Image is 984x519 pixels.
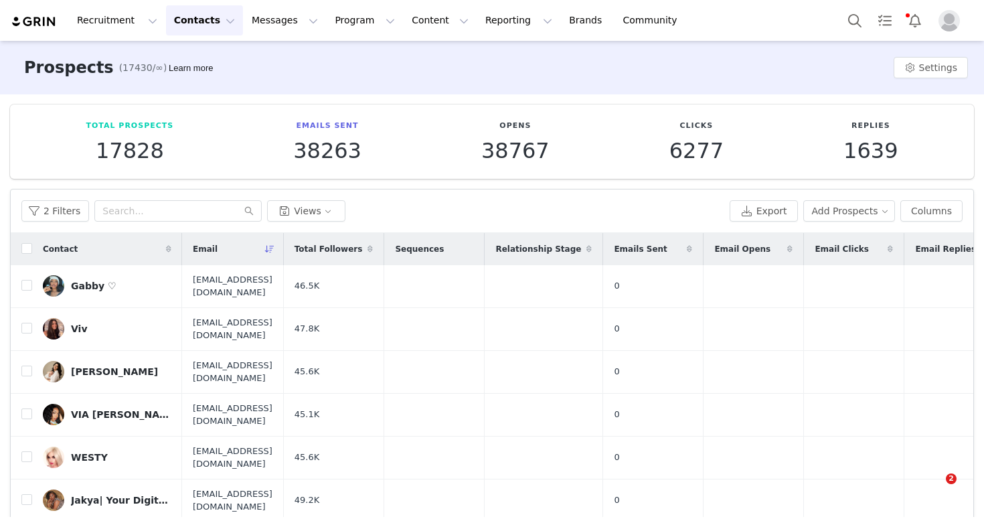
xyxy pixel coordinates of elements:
[71,366,158,377] div: [PERSON_NAME]
[477,5,560,35] button: Reporting
[614,279,619,293] span: 0
[900,5,930,35] button: Notifications
[614,243,667,255] span: Emails Sent
[21,200,89,222] button: 2 Filters
[71,452,108,463] div: WESTY
[327,5,403,35] button: Program
[614,322,619,336] span: 0
[43,404,64,425] img: acfbfafd-2e30-4fc9-9c67-1b27c0c0b9ca--s.jpg
[815,243,868,255] span: Email Clicks
[295,494,319,507] span: 49.2K
[930,10,973,31] button: Profile
[714,243,770,255] span: Email Opens
[86,139,173,163] p: 17828
[43,361,64,382] img: fcd8340c-a115-459b-9578-d3e1b48fd4f1.jpg
[94,200,262,222] input: Search...
[43,318,171,340] a: Viv
[244,206,254,216] i: icon: search
[894,57,968,78] button: Settings
[119,61,167,75] span: (17430/∞)
[615,5,691,35] a: Community
[43,490,64,511] img: ec86e994-e5e6-45ce-9c29-7ddeee627397.jpg
[193,488,272,514] span: [EMAIL_ADDRESS][DOMAIN_NAME]
[295,243,363,255] span: Total Followers
[293,121,361,132] p: Emails Sent
[43,243,78,255] span: Contact
[946,473,957,484] span: 2
[293,139,361,163] p: 38263
[43,490,171,511] a: Jakya| Your Digital Bestie ✨
[918,473,951,506] iframe: Intercom live chat
[395,243,444,255] span: Sequences
[43,361,171,382] a: [PERSON_NAME]
[43,318,64,340] img: aec3cc47-a4c9-470f-8491-b73aae08b6a1--s.jpg
[43,404,171,425] a: VIA [PERSON_NAME] ☆
[43,275,64,297] img: e8ef63ef-3f3d-4f06-96ec-c473108e0343--s.jpg
[267,200,345,222] button: Views
[71,495,171,506] div: Jakya| Your Digital Bestie ✨
[295,322,319,336] span: 47.8K
[481,121,550,132] p: Opens
[24,56,114,80] h3: Prospects
[193,445,272,471] span: [EMAIL_ADDRESS][DOMAIN_NAME]
[166,62,216,75] div: Tooltip anchor
[86,121,173,132] p: Total Prospects
[295,279,319,293] span: 46.5K
[730,200,798,222] button: Export
[870,5,900,35] a: Tasks
[561,5,614,35] a: Brands
[843,121,898,132] p: Replies
[193,316,272,342] span: [EMAIL_ADDRESS][DOMAIN_NAME]
[295,451,319,464] span: 45.6K
[71,281,116,291] div: Gabby ♡︎
[69,5,165,35] button: Recruitment
[404,5,477,35] button: Content
[43,447,64,468] img: 948b5311-96c9-4d6d-b763-2eea5d485409.jpg
[193,243,218,255] span: Email
[193,359,272,385] span: [EMAIL_ADDRESS][DOMAIN_NAME]
[915,243,976,255] span: Email Replies
[614,451,619,464] span: 0
[481,139,550,163] p: 38767
[669,121,724,132] p: Clicks
[43,447,171,468] a: WESTY
[843,139,898,163] p: 1639
[244,5,326,35] button: Messages
[938,10,960,31] img: placeholder-profile.jpg
[71,409,171,420] div: VIA [PERSON_NAME] ☆
[295,408,319,421] span: 45.1K
[71,323,88,334] div: Viv
[900,200,963,222] button: Columns
[193,402,272,428] span: [EMAIL_ADDRESS][DOMAIN_NAME]
[803,200,896,222] button: Add Prospects
[295,365,319,378] span: 45.6K
[614,494,619,507] span: 0
[11,15,58,28] img: grin logo
[669,139,724,163] p: 6277
[43,275,171,297] a: Gabby ♡︎
[193,273,272,299] span: [EMAIL_ADDRESS][DOMAIN_NAME]
[614,408,619,421] span: 0
[614,365,619,378] span: 0
[495,243,581,255] span: Relationship Stage
[840,5,870,35] button: Search
[166,5,243,35] button: Contacts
